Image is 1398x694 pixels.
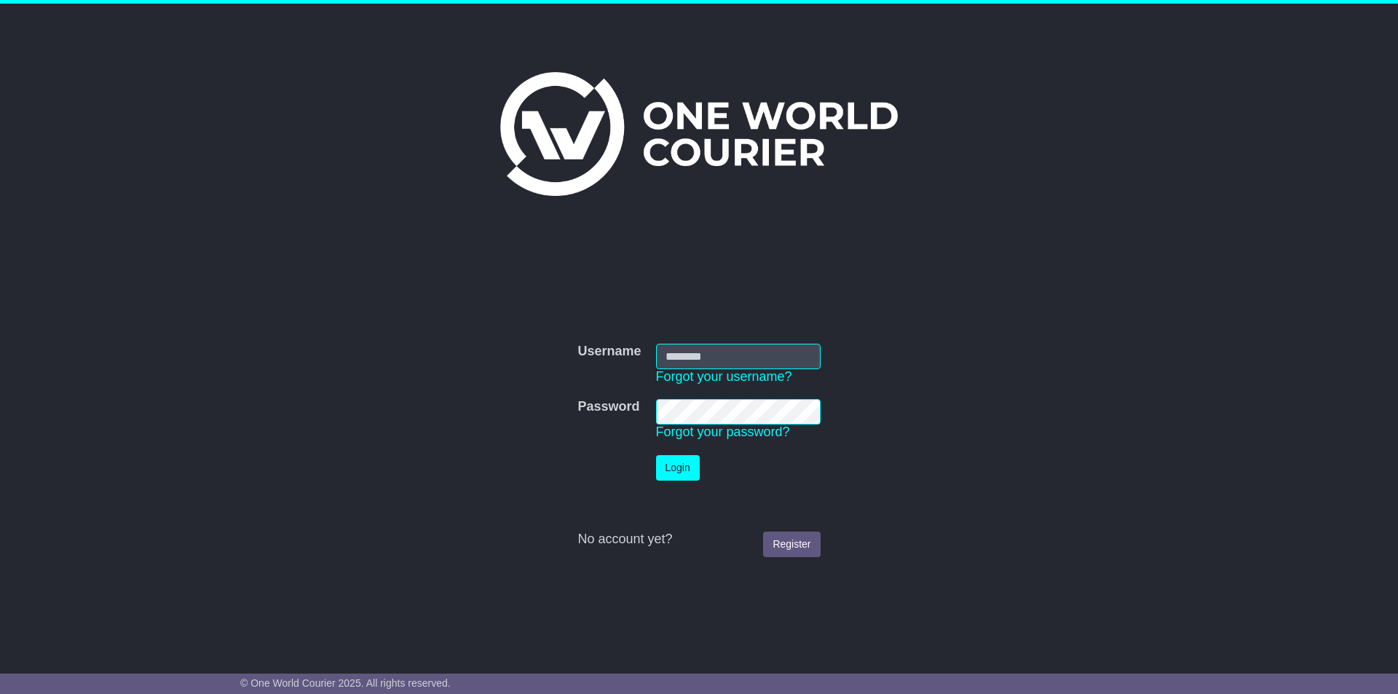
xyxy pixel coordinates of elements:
label: Username [577,344,641,360]
a: Forgot your password? [656,425,790,439]
a: Register [763,532,820,557]
a: Forgot your username? [656,369,792,384]
label: Password [577,399,639,415]
span: © One World Courier 2025. All rights reserved. [240,677,451,689]
img: One World [500,72,898,196]
div: No account yet? [577,532,820,548]
button: Login [656,455,700,481]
